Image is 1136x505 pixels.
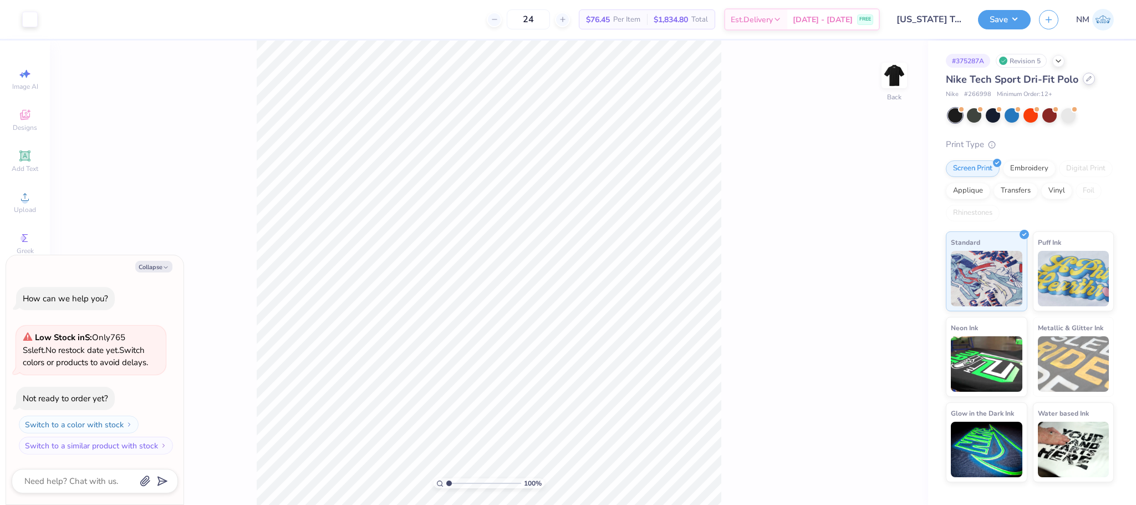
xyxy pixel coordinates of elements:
a: NM [1076,9,1114,31]
span: Nike [946,90,959,99]
div: How can we help you? [23,293,108,304]
span: Est. Delivery [731,14,773,26]
button: Save [978,10,1031,29]
input: Untitled Design [888,8,970,31]
div: Screen Print [946,160,1000,177]
strong: Low Stock in S : [35,332,92,343]
span: Upload [14,205,36,214]
span: # 266998 [964,90,991,99]
div: Back [887,92,901,102]
input: – – [507,9,550,29]
span: $76.45 [586,14,610,26]
img: Switch to a color with stock [126,421,133,428]
span: Puff Ink [1038,236,1061,248]
button: Switch to a color with stock [19,416,139,433]
div: Not ready to order yet? [23,393,108,404]
img: Standard [951,251,1022,306]
div: Revision 5 [996,54,1047,68]
div: Rhinestones [946,205,1000,221]
div: Vinyl [1041,183,1072,199]
span: Water based Ink [1038,407,1089,419]
div: # 375287A [946,54,990,68]
img: Puff Ink [1038,251,1109,306]
span: Designs [13,123,37,132]
span: Only 765 Ss left. Switch colors or products to avoid delays. [23,332,148,368]
img: Switch to a similar product with stock [160,442,167,449]
div: Print Type [946,138,1114,151]
span: No restock date yet. [45,345,119,356]
span: FREE [859,16,871,23]
button: Collapse [135,261,172,272]
img: Neon Ink [951,336,1022,392]
img: Glow in the Dark Ink [951,422,1022,477]
span: $1,834.80 [654,14,688,26]
div: Applique [946,183,990,199]
span: 100 % [524,478,542,488]
button: Switch to a similar product with stock [19,437,173,454]
span: Metallic & Glitter Ink [1038,322,1103,334]
div: Transfers [994,183,1038,199]
div: Embroidery [1003,160,1056,177]
div: Foil [1076,183,1102,199]
span: Nike Tech Sport Dri-Fit Polo [946,73,1078,86]
img: Naina Mehta [1092,9,1114,31]
span: Glow in the Dark Ink [951,407,1014,419]
img: Metallic & Glitter Ink [1038,336,1109,392]
span: Add Text [12,164,38,173]
img: Water based Ink [1038,422,1109,477]
span: Per Item [613,14,640,26]
span: Total [691,14,708,26]
span: Standard [951,236,980,248]
div: Digital Print [1059,160,1113,177]
img: Back [883,64,905,87]
span: Neon Ink [951,322,978,334]
span: [DATE] - [DATE] [793,14,853,26]
span: Greek [17,246,34,255]
span: Minimum Order: 12 + [997,90,1052,99]
span: Image AI [12,82,38,91]
span: NM [1076,13,1089,26]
